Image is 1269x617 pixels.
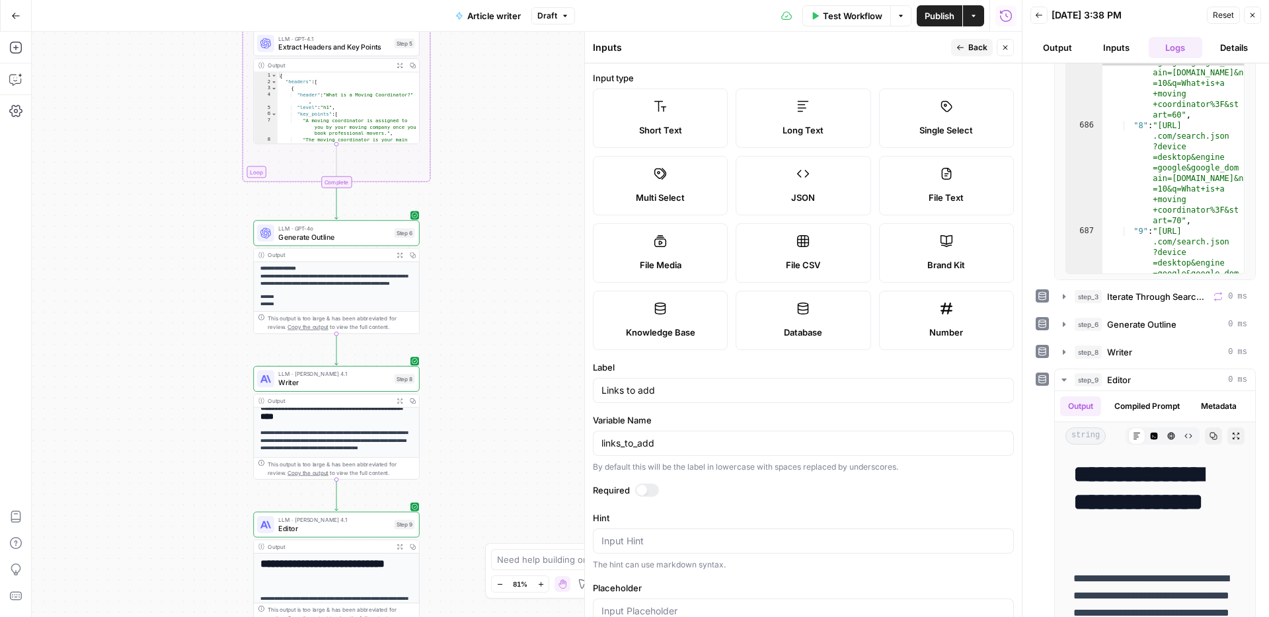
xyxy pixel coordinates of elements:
[593,361,1014,374] label: Label
[447,5,529,26] button: Article writer
[1107,373,1131,386] span: Editor
[636,191,685,204] span: Multi Select
[288,324,328,330] span: Copy the output
[1030,37,1084,58] button: Output
[1107,290,1208,303] span: Iterate Through Search Results
[1075,373,1102,386] span: step_9
[917,5,962,26] button: Publish
[639,124,682,137] span: Short Text
[1066,15,1102,120] div: 685
[531,7,575,24] button: Draft
[537,10,557,22] span: Draft
[784,326,822,339] span: Database
[626,326,695,339] span: Knowledge Base
[268,314,414,331] div: This output is too large & has been abbreviated for review. to view the full content.
[1107,318,1176,331] span: Generate Outline
[927,258,965,272] span: Brand Kit
[1228,318,1247,330] span: 0 ms
[1066,120,1102,226] div: 686
[1213,9,1234,21] span: Reset
[278,370,390,379] span: LLM · [PERSON_NAME] 4.1
[1193,396,1245,416] button: Metadata
[593,581,1014,595] label: Placeholder
[395,520,415,530] div: Step 9
[254,72,278,79] div: 1
[254,111,278,118] div: 6
[321,176,352,188] div: Complete
[951,39,993,56] button: Back
[823,9,882,22] span: Test Workflow
[1107,345,1132,359] span: Writer
[271,111,277,118] span: Toggle code folding, rows 6 through 11
[968,42,987,54] span: Back
[640,258,681,272] span: File Media
[278,377,390,388] span: Writer
[1055,369,1255,390] button: 0 ms
[1233,52,1240,63] span: Search In Selection
[253,176,419,188] div: Complete
[783,124,824,137] span: Long Text
[254,118,278,137] div: 7
[271,85,277,92] span: Toggle code folding, rows 3 through 95
[278,34,390,43] span: LLM · GPT-4.1
[791,191,815,204] span: JSON
[802,5,890,26] button: Test Workflow
[1219,52,1231,63] span: Whole Word Search
[268,542,390,551] div: Output
[268,396,390,405] div: Output
[395,38,415,48] div: Step 5
[1228,291,1247,303] span: 0 ms
[254,92,278,104] div: 4
[786,258,820,272] span: File CSV
[395,374,415,384] div: Step 8
[593,461,1014,473] div: By default this will be the label in lowercase with spaces replaced by underscores.
[1207,7,1240,24] button: Reset
[1075,290,1102,303] span: step_3
[268,251,390,260] div: Output
[1060,396,1101,416] button: Output
[278,515,390,524] span: LLM · [PERSON_NAME] 4.1
[278,231,390,242] span: Generate Outline
[335,188,338,219] g: Edge from step_3-iteration-end to step_6
[513,579,527,589] span: 81%
[593,559,1014,571] div: The hint can use markdown syntax.
[254,104,278,111] div: 5
[1075,318,1102,331] span: step_6
[925,9,954,22] span: Publish
[254,137,278,156] div: 8
[1055,314,1255,335] button: 0 ms
[1149,37,1202,58] button: Logs
[929,191,964,204] span: File Text
[335,334,338,365] g: Edge from step_6 to step_8
[271,72,277,79] span: Toggle code folding, rows 1 through 97
[593,41,947,54] div: Inputs
[254,79,278,85] div: 2
[288,470,328,476] span: Copy the output
[1089,37,1143,58] button: Inputs
[929,326,963,339] span: Number
[601,437,1005,450] input: links_to_add
[919,124,973,137] span: Single Select
[1065,427,1106,445] span: string
[395,229,415,238] div: Step 6
[1228,346,1247,358] span: 0 ms
[1106,396,1188,416] button: Compiled Prompt
[268,460,414,477] div: This output is too large & has been abbreviated for review. to view the full content.
[1228,374,1247,386] span: 0 ms
[271,79,277,85] span: Toggle code folding, rows 2 through 96
[278,42,390,52] span: Extract Headers and Key Points
[1055,286,1255,307] button: 0 ms
[268,61,390,69] div: Output
[467,9,521,22] span: Article writer
[593,511,1014,525] label: Hint
[1192,52,1204,63] span: RegExp Search
[1055,342,1255,363] button: 0 ms
[278,224,390,233] span: LLM · GPT-4o
[601,384,1005,397] input: Input Label
[1075,345,1102,359] span: step_8
[1206,52,1217,63] span: CaseSensitive Search
[593,484,1014,497] label: Required
[278,523,390,534] span: Editor
[254,85,278,92] div: 3
[593,71,1014,85] label: Input type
